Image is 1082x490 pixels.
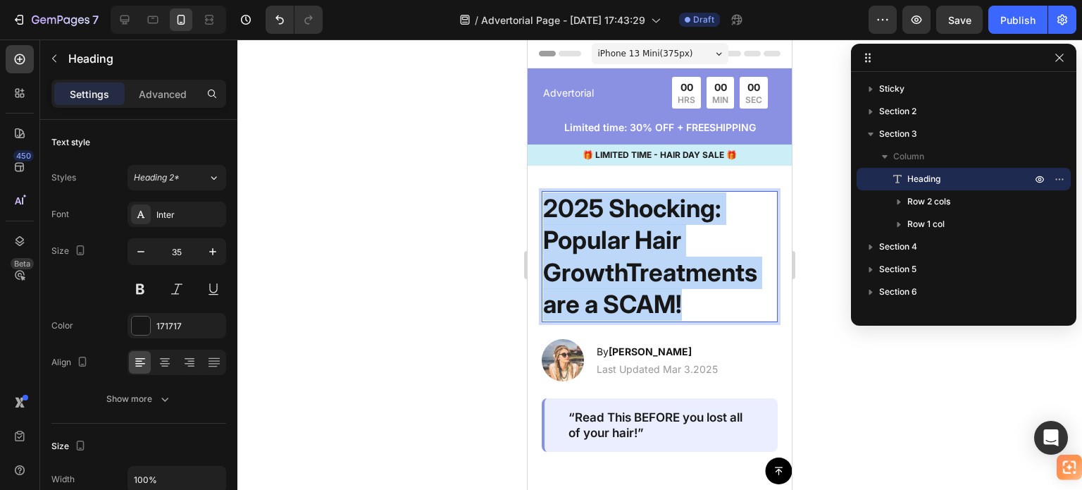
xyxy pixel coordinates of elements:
span: Save [948,14,971,26]
button: Heading 2* [128,165,226,190]
div: Beta [11,258,34,269]
span: Sticky [879,82,904,96]
div: Align [51,353,91,372]
div: Inter [156,209,223,221]
button: Save [936,6,983,34]
div: Show more [106,392,172,406]
div: Open Intercom Messenger [1034,421,1068,455]
div: Font [51,208,69,221]
div: 450 [13,150,34,161]
div: 171717 [156,320,223,333]
button: Publish [988,6,1047,34]
div: Width [51,473,75,486]
span: Heading [907,172,940,186]
p: Heading [68,50,220,67]
span: Section 2 [879,104,916,118]
div: Styles [51,171,76,184]
span: Draft [693,13,714,26]
span: Heading 2* [134,171,180,184]
span: Row 2 cols [907,195,950,209]
button: 7 [6,6,105,34]
div: Undo/Redo [266,6,323,34]
div: Text style [51,136,90,149]
span: Section 5 [879,262,916,276]
p: Advanced [139,87,187,102]
span: Column [893,149,924,164]
div: Publish [1000,13,1036,27]
span: Section 7 [879,307,916,321]
span: / [475,13,478,27]
span: Section 6 [879,285,917,299]
p: 7 [92,11,99,28]
div: Size [51,242,89,261]
p: Settings [70,87,109,102]
span: Advertorial Page - [DATE] 17:43:29 [481,13,645,27]
span: Section 4 [879,240,917,254]
span: Section 3 [879,127,917,141]
span: Row 1 col [907,217,945,231]
div: Size [51,437,89,456]
div: Color [51,319,73,332]
iframe: Design area [528,39,792,490]
button: Show more [51,386,226,412]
